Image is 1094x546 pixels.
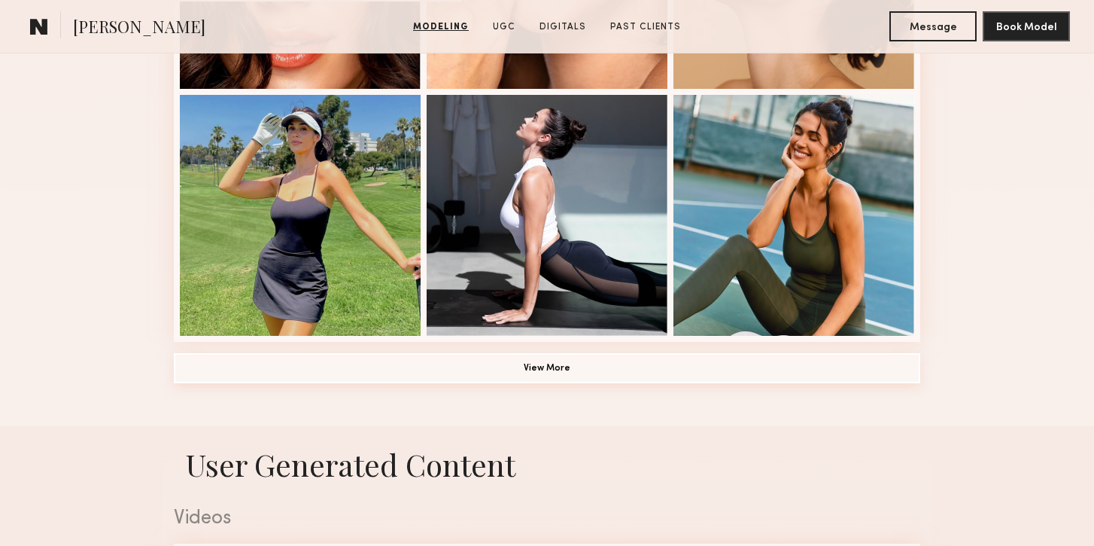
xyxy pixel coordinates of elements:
button: Message [889,11,977,41]
h1: User Generated Content [162,444,932,484]
button: Book Model [983,11,1070,41]
span: [PERSON_NAME] [73,15,205,41]
div: Videos [174,509,920,529]
a: Past Clients [604,20,687,34]
a: UGC [487,20,521,34]
a: Book Model [983,20,1070,32]
a: Digitals [533,20,592,34]
button: View More [174,353,920,383]
a: Modeling [407,20,475,34]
